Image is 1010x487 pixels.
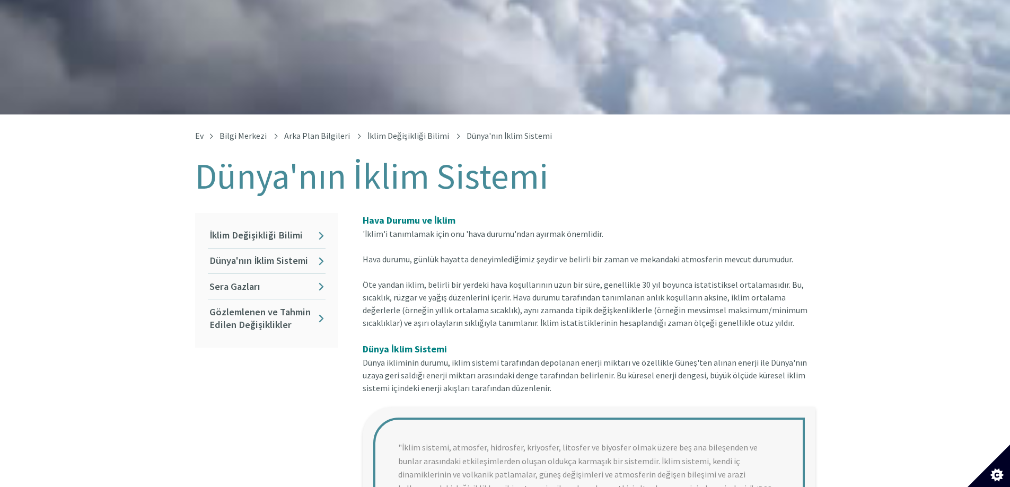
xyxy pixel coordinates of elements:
[363,357,807,393] font: Dünya ikliminin durumu, iklim sistemi tarafından depolanan enerji miktarı ve özellikle Güneş'ten ...
[363,343,447,355] font: Dünya İklim Sistemi
[195,154,548,198] font: Dünya'nın İklim Sistemi
[363,228,603,239] font: 'İklim'i tanımlamak için onu 'hava durumu'ndan ayırmak önemlidir.
[195,130,204,141] a: Ev
[363,214,455,226] font: Hava Durumu ve İklim
[208,274,326,299] a: Sera Gazları
[968,445,1010,487] button: Çerez tercihlerini ayarlayın
[219,130,267,141] a: Bilgi Merkezi
[363,279,807,328] font: Öte yandan iklim, belirli bir yerdeki hava koşullarının uzun bir süre, genellikle 30 yıl boyunca ...
[284,130,350,141] a: Arka Plan Bilgileri
[209,229,303,241] font: İklim Değişikliği Bilimi
[209,306,311,331] font: Gözlemlenen ve Tahmin Edilen Değişiklikler
[209,254,308,267] font: Dünya'nın İklim Sistemi
[363,254,793,264] font: Hava durumu, günlük hayatta deneyimlediğimiz şeydir ve belirli bir zaman ve mekandaki atmosferin ...
[208,299,326,337] a: Gözlemlenen ve Tahmin Edilen Değişiklikler
[208,249,326,273] a: Dünya'nın İklim Sistemi
[467,130,552,141] font: Dünya'nın İklim Sistemi
[209,280,260,293] font: Sera Gazları
[367,130,449,141] a: İklim Değişikliği Bilimi
[208,223,326,248] a: İklim Değişikliği Bilimi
